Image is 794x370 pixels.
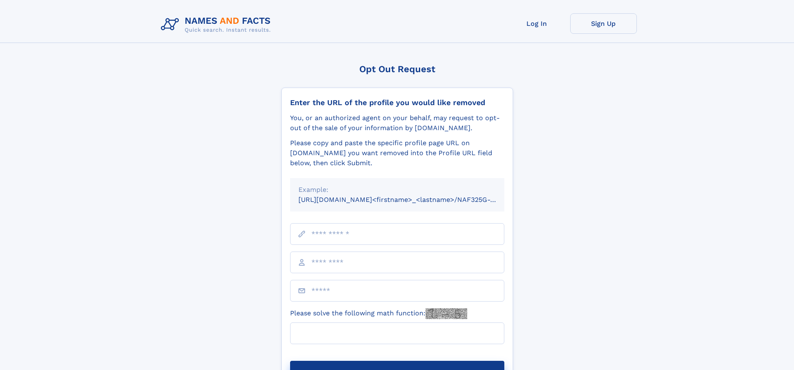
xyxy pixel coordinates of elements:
[570,13,637,34] a: Sign Up
[290,308,467,319] label: Please solve the following math function:
[290,113,504,133] div: You, or an authorized agent on your behalf, may request to opt-out of the sale of your informatio...
[503,13,570,34] a: Log In
[290,138,504,168] div: Please copy and paste the specific profile page URL on [DOMAIN_NAME] you want removed into the Pr...
[281,64,513,74] div: Opt Out Request
[298,185,496,195] div: Example:
[290,98,504,107] div: Enter the URL of the profile you would like removed
[158,13,278,36] img: Logo Names and Facts
[298,196,520,204] small: [URL][DOMAIN_NAME]<firstname>_<lastname>/NAF325G-xxxxxxxx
